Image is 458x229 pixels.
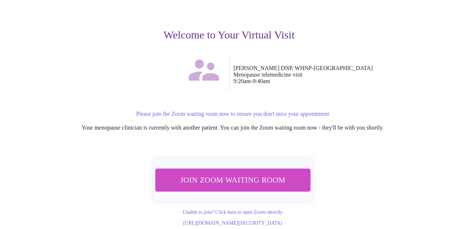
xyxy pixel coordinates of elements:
[182,209,282,215] a: Unable to join? Click here to open Zoom directly
[164,173,301,187] span: Join Zoom Waiting Room
[183,220,282,226] a: [URL][DOMAIN_NAME][SECURITY_DATA]
[19,111,446,117] p: Please join the Zoom waiting room now to ensure you don't miss your appointment
[234,65,447,85] p: [PERSON_NAME] DNP, WHNP-[GEOGRAPHIC_DATA] Menopause telemedicine visit 9:20am - 9:40am
[12,29,446,41] h3: Welcome to Your Virtual Visit
[19,124,446,131] p: Your menopause clinician is currently with another patient. You can join the Zoom waiting room no...
[155,168,310,191] button: Join Zoom Waiting Room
